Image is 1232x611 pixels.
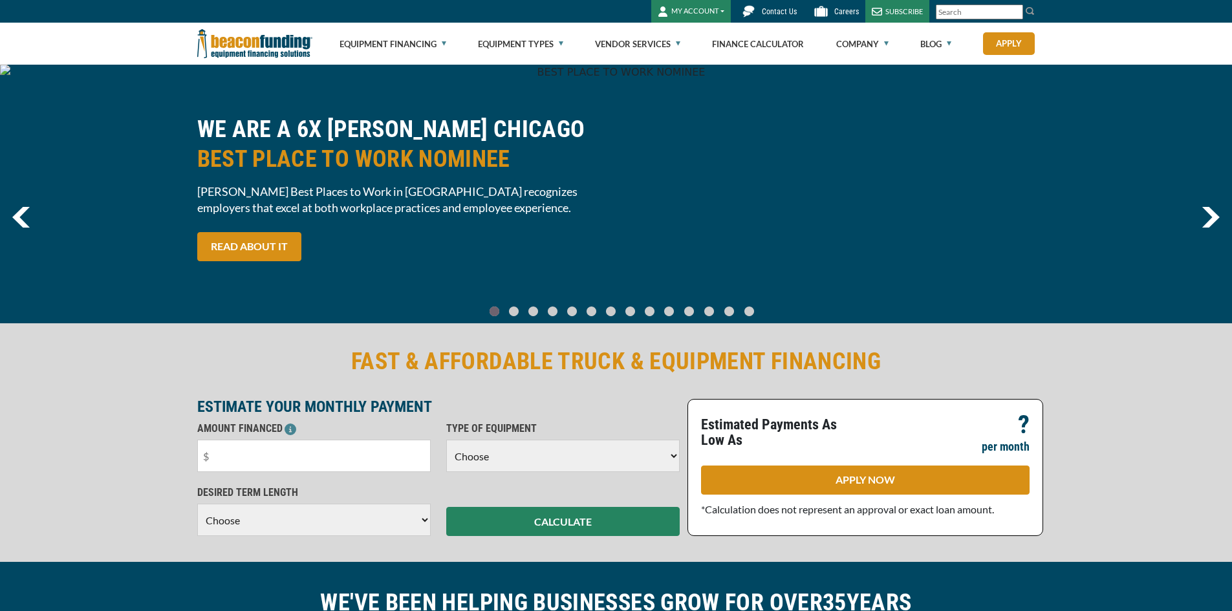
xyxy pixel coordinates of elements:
a: Apply [983,32,1035,55]
a: next [1202,207,1220,228]
a: previous [12,207,30,228]
p: AMOUNT FINANCED [197,421,431,436]
span: Careers [834,7,859,16]
a: Finance Calculator [712,23,804,65]
img: Search [1025,6,1035,16]
a: Clear search text [1010,7,1020,17]
a: Vendor Services [595,23,680,65]
h2: FAST & AFFORDABLE TRUCK & EQUIPMENT FINANCING [197,347,1035,376]
a: Go To Slide 2 [526,306,541,317]
img: Right Navigator [1202,207,1220,228]
h2: WE ARE A 6X [PERSON_NAME] CHICAGO [197,114,609,174]
a: Equipment Types [478,23,563,65]
input: Search [936,5,1023,19]
a: Blog [920,23,951,65]
img: Beacon Funding Corporation logo [197,23,312,65]
a: Go To Slide 4 [565,306,580,317]
img: Left Navigator [12,207,30,228]
a: APPLY NOW [701,466,1030,495]
a: Go To Slide 10 [681,306,697,317]
a: Go To Slide 9 [662,306,677,317]
span: [PERSON_NAME] Best Places to Work in [GEOGRAPHIC_DATA] recognizes employers that excel at both wo... [197,184,609,216]
p: ? [1018,417,1030,433]
span: BEST PLACE TO WORK NOMINEE [197,144,609,174]
span: Contact Us [762,7,797,16]
a: Go To Slide 1 [506,306,522,317]
p: per month [982,439,1030,455]
a: Company [836,23,889,65]
a: Go To Slide 7 [623,306,638,317]
button: CALCULATE [446,507,680,536]
p: ESTIMATE YOUR MONTHLY PAYMENT [197,399,680,414]
a: READ ABOUT IT [197,232,301,261]
a: Go To Slide 0 [487,306,503,317]
p: Estimated Payments As Low As [701,417,858,448]
a: Go To Slide 13 [741,306,757,317]
a: Go To Slide 8 [642,306,658,317]
input: $ [197,440,431,472]
a: Go To Slide 3 [545,306,561,317]
a: Go To Slide 6 [603,306,619,317]
p: TYPE OF EQUIPMENT [446,421,680,436]
a: Go To Slide 11 [701,306,717,317]
a: Equipment Financing [340,23,446,65]
span: *Calculation does not represent an approval or exact loan amount. [701,503,994,515]
a: Go To Slide 5 [584,306,600,317]
a: Go To Slide 12 [721,306,737,317]
p: DESIRED TERM LENGTH [197,485,431,500]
